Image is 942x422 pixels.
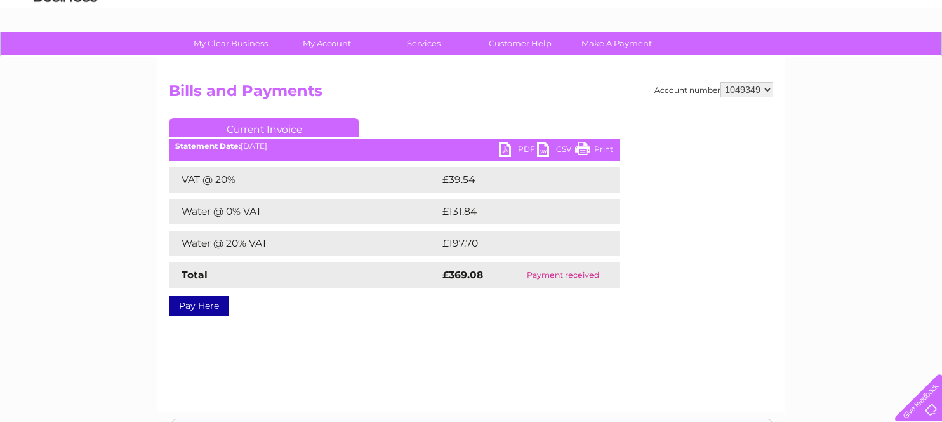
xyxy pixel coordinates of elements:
strong: £369.08 [442,269,483,281]
td: VAT @ 20% [169,167,439,193]
a: Blog [832,54,850,64]
a: Make A Payment [564,32,669,55]
a: My Account [275,32,380,55]
td: Water @ 20% VAT [169,231,439,256]
a: Telecoms [786,54,824,64]
td: Payment received [507,262,620,288]
a: Contact [858,54,889,64]
a: Log out [900,54,930,64]
a: CSV [537,142,575,160]
div: Account number [654,82,773,97]
td: £197.70 [439,231,596,256]
a: My Clear Business [178,32,283,55]
a: Customer Help [468,32,573,55]
div: Clear Business is a trading name of Verastar Limited (registered in [GEOGRAPHIC_DATA] No. 3667643... [172,7,772,62]
a: Current Invoice [169,118,359,137]
div: [DATE] [169,142,620,151]
b: Statement Date: [175,141,241,151]
strong: Total [182,269,208,281]
td: Water @ 0% VAT [169,199,439,224]
a: Pay Here [169,296,229,316]
a: 0333 014 3131 [703,6,790,22]
a: Services [371,32,476,55]
a: Water [719,54,743,64]
a: Print [575,142,613,160]
a: PDF [499,142,537,160]
h2: Bills and Payments [169,82,773,106]
a: Energy [750,54,778,64]
img: logo.png [33,33,98,72]
td: £39.54 [439,167,594,193]
td: £131.84 [439,199,595,224]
